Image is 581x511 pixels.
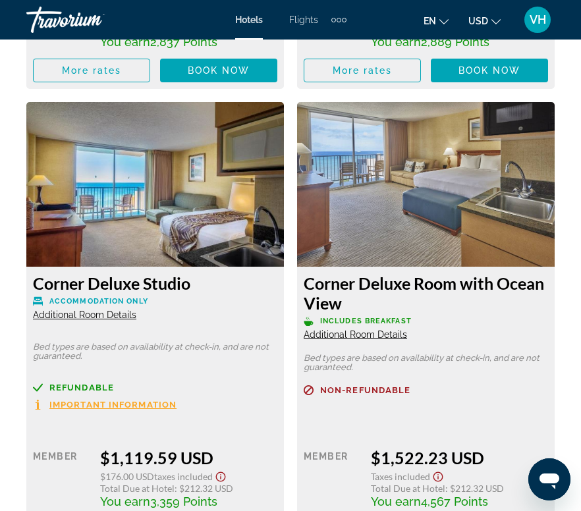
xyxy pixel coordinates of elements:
[49,400,177,409] span: Important Information
[371,448,548,468] div: $1,522.23 USD
[100,35,150,49] span: You earn
[371,483,445,494] span: Total Due at Hotel
[468,11,501,30] button: Change currency
[33,273,277,293] h3: Corner Deluxe Studio
[100,471,154,482] span: $176.00 USD
[431,59,548,82] button: Book now
[304,273,548,313] h3: Corner Deluxe Room with Ocean View
[468,16,488,26] span: USD
[371,495,421,508] span: You earn
[150,35,217,49] span: 2,837 Points
[100,483,277,494] div: : $212.32 USD
[304,59,421,82] button: More rates
[150,495,217,508] span: 3,359 Points
[297,102,555,267] img: c43f465f-e251-4859-b668-f9fe1e961591.jpeg
[33,59,150,82] button: More rates
[371,483,548,494] div: : $212.32 USD
[62,65,122,76] span: More rates
[235,14,263,25] a: Hotels
[424,16,436,26] span: en
[26,3,158,37] a: Travorium
[100,495,150,508] span: You earn
[289,14,318,25] a: Flights
[371,471,430,482] span: Taxes included
[304,329,407,340] span: Additional Room Details
[100,483,175,494] span: Total Due at Hotel
[320,386,410,394] span: Non-refundable
[371,35,421,49] span: You earn
[33,448,90,508] div: Member
[528,458,570,500] iframe: Button to launch messaging window
[26,102,284,267] img: 7768e5ce-e92e-454a-8f30-84c5e28e9cf7.jpeg
[49,297,148,306] span: Accommodation Only
[154,471,213,482] span: Taxes included
[530,13,546,26] span: VH
[320,317,412,325] span: Includes Breakfast
[430,468,446,483] button: Show Taxes and Fees disclaimer
[160,59,277,82] button: Book now
[213,468,229,483] button: Show Taxes and Fees disclaimer
[304,448,361,508] div: Member
[33,342,277,361] p: Bed types are based on availability at check-in, and are not guaranteed.
[100,448,277,468] div: $1,119.59 USD
[458,65,521,76] span: Book now
[188,65,250,76] span: Book now
[33,399,177,410] button: Important Information
[49,383,114,392] span: Refundable
[520,6,555,34] button: User Menu
[304,354,548,372] p: Bed types are based on availability at check-in, and are not guaranteed.
[421,495,488,508] span: 4,567 Points
[331,9,346,30] button: Extra navigation items
[421,35,489,49] span: 2,889 Points
[33,383,277,392] a: Refundable
[333,65,393,76] span: More rates
[33,309,136,320] span: Additional Room Details
[424,11,449,30] button: Change language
